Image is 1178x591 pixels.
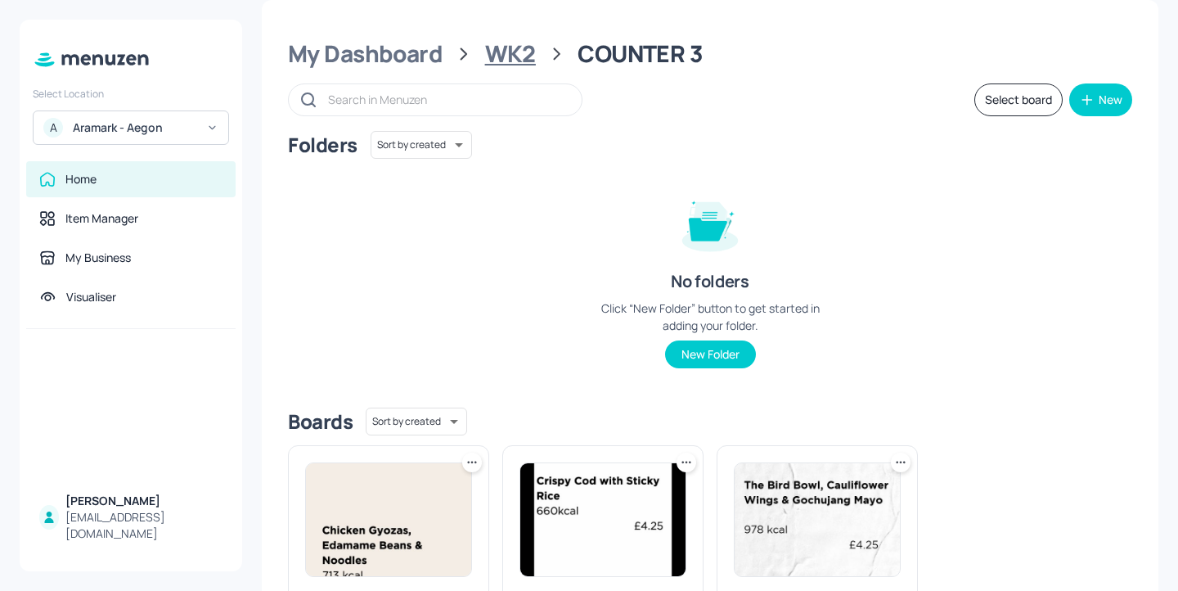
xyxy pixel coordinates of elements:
[671,270,749,293] div: No folders
[306,463,471,576] img: 2025-09-28-1759085180036oa4hppz0hn.jpeg
[485,39,536,69] div: WK2
[1069,83,1132,116] button: New
[65,250,131,266] div: My Business
[33,87,229,101] div: Select Location
[371,129,472,161] div: Sort by created
[669,182,751,264] img: folder-empty
[578,39,703,69] div: COUNTER 3
[65,509,223,542] div: [EMAIL_ADDRESS][DOMAIN_NAME]
[65,493,223,509] div: [PERSON_NAME]
[288,39,443,69] div: My Dashboard
[366,405,467,438] div: Sort by created
[65,171,97,187] div: Home
[735,463,900,576] img: 2025-08-06-1754473609300fl0rvg80ik.jpeg
[587,300,833,334] div: Click “New Folder” button to get started in adding your folder.
[66,289,116,305] div: Visualiser
[73,120,196,136] div: Aramark - Aegon
[1099,94,1122,106] div: New
[520,463,686,576] img: 2025-07-25-17534834089363okcums56p.jpeg
[65,210,138,227] div: Item Manager
[328,88,565,111] input: Search in Menuzen
[974,83,1063,116] button: Select board
[665,341,756,368] button: New Folder
[288,132,357,158] div: Folders
[288,408,353,435] div: Boards
[43,118,63,138] div: A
